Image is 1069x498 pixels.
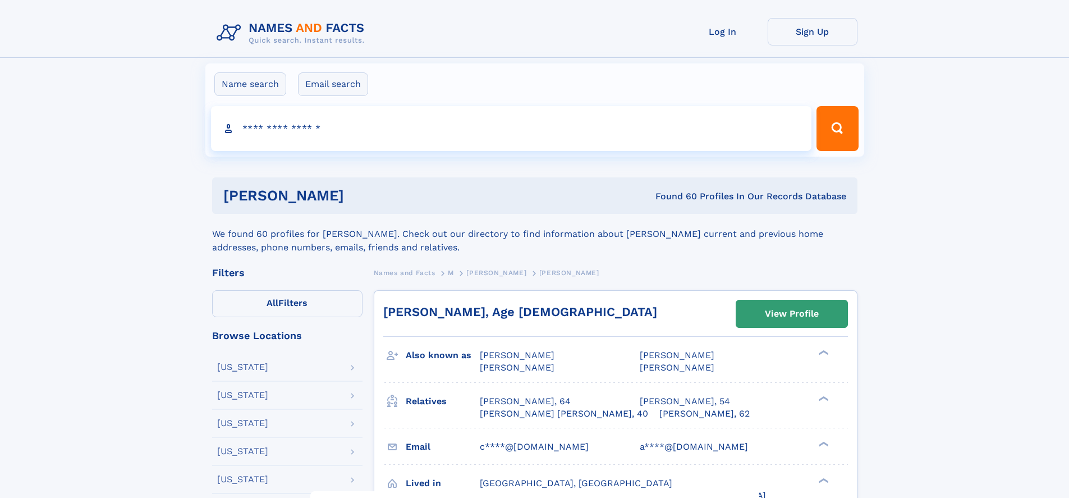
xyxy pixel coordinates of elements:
[480,362,554,373] span: [PERSON_NAME]
[816,349,829,357] div: ❯
[736,300,847,327] a: View Profile
[217,475,268,484] div: [US_STATE]
[217,419,268,428] div: [US_STATE]
[539,269,599,277] span: [PERSON_NAME]
[406,474,480,493] h3: Lived in
[816,477,829,484] div: ❯
[816,106,858,151] button: Search Button
[374,266,435,280] a: Names and Facts
[223,189,500,203] h1: [PERSON_NAME]
[448,266,454,280] a: M
[212,290,363,317] label: Filters
[212,18,374,48] img: Logo Names and Facts
[383,305,657,319] a: [PERSON_NAME], Age [DEMOGRAPHIC_DATA]
[448,269,454,277] span: M
[217,391,268,400] div: [US_STATE]
[765,301,819,327] div: View Profile
[640,395,730,408] a: [PERSON_NAME], 54
[212,268,363,278] div: Filters
[816,395,829,402] div: ❯
[480,395,571,408] a: [PERSON_NAME], 64
[466,266,526,280] a: [PERSON_NAME]
[211,106,812,151] input: search input
[212,214,857,254] div: We found 60 profiles for [PERSON_NAME]. Check out our directory to find information about [PERSON...
[640,350,714,360] span: [PERSON_NAME]
[406,392,480,411] h3: Relatives
[267,298,278,308] span: All
[768,18,857,45] a: Sign Up
[480,478,672,488] span: [GEOGRAPHIC_DATA], [GEOGRAPHIC_DATA]
[816,440,829,447] div: ❯
[659,408,750,420] a: [PERSON_NAME], 62
[499,190,846,203] div: Found 60 Profiles In Our Records Database
[406,437,480,456] h3: Email
[217,363,268,372] div: [US_STATE]
[406,346,480,365] h3: Also known as
[480,350,554,360] span: [PERSON_NAME]
[298,72,368,96] label: Email search
[212,331,363,341] div: Browse Locations
[214,72,286,96] label: Name search
[466,269,526,277] span: [PERSON_NAME]
[217,447,268,456] div: [US_STATE]
[678,18,768,45] a: Log In
[640,362,714,373] span: [PERSON_NAME]
[480,408,648,420] a: [PERSON_NAME] [PERSON_NAME], 40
